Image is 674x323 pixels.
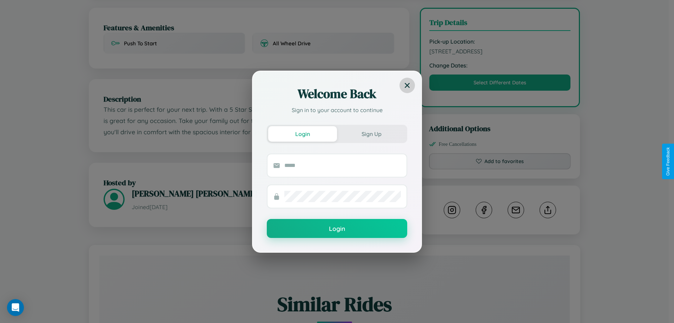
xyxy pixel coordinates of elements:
div: Give Feedback [666,147,670,176]
h2: Welcome Back [267,85,407,102]
button: Login [267,219,407,238]
button: Login [268,126,337,142]
p: Sign in to your account to continue [267,106,407,114]
button: Sign Up [337,126,406,142]
div: Open Intercom Messenger [7,299,24,316]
